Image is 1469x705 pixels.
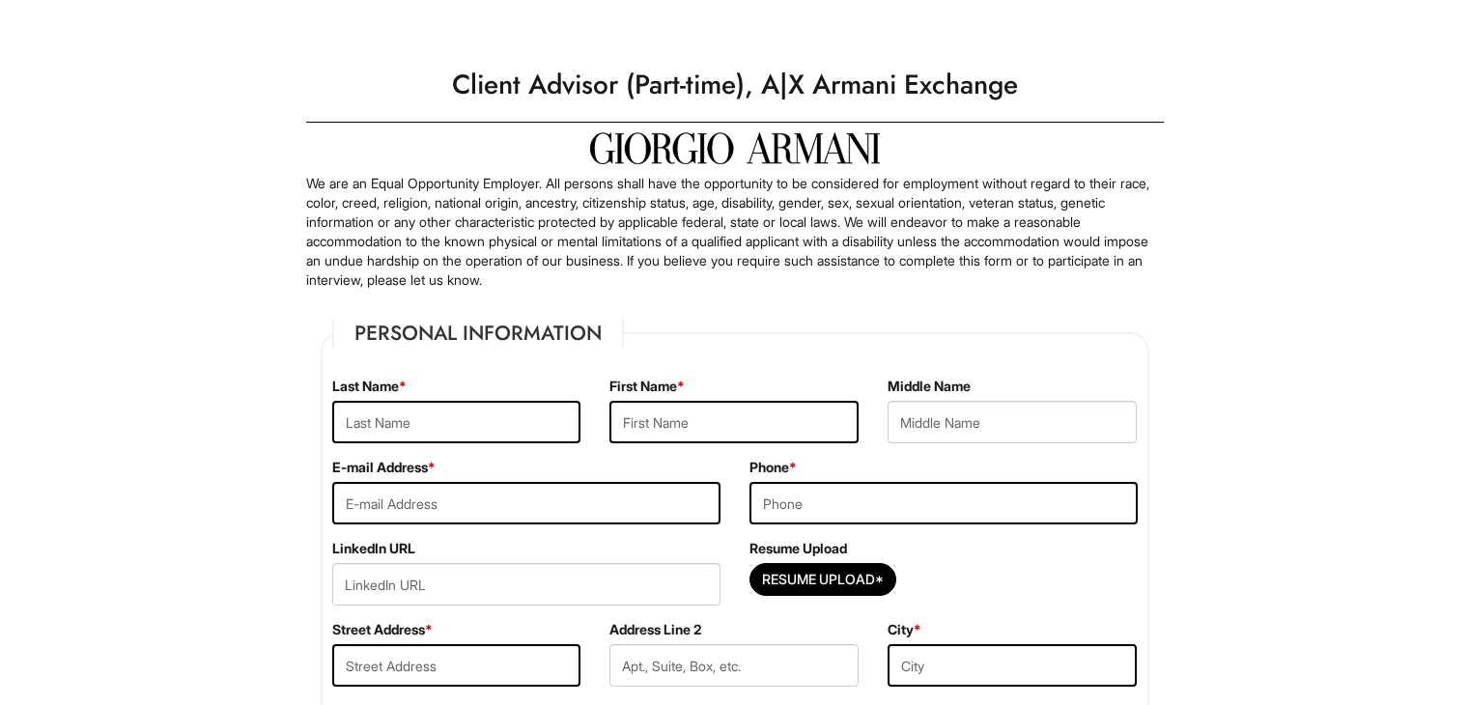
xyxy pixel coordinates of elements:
input: Last Name [332,401,581,443]
input: First Name [609,401,859,443]
label: LinkedIn URL [332,539,415,558]
label: Street Address [332,620,433,639]
label: Last Name [332,377,407,396]
legend: Personal Information [332,319,624,348]
h1: Client Advisor (Part-time), A|X Armani Exchange [297,58,1173,112]
label: First Name [609,377,685,396]
label: Middle Name [888,377,971,396]
input: Street Address [332,644,581,687]
input: Middle Name [888,401,1137,443]
label: City [888,620,921,639]
label: E-mail Address [332,458,436,477]
label: Resume Upload [749,539,847,558]
button: Resume Upload*Resume Upload* [749,563,896,596]
input: E-mail Address [332,482,720,524]
input: City [888,644,1137,687]
label: Phone [749,458,797,477]
input: Phone [749,482,1138,524]
img: Giorgio Armani [590,132,880,164]
input: Apt., Suite, Box, etc. [609,644,859,687]
p: We are an Equal Opportunity Employer. All persons shall have the opportunity to be considered for... [306,174,1164,290]
label: Address Line 2 [609,620,701,639]
input: LinkedIn URL [332,563,720,606]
